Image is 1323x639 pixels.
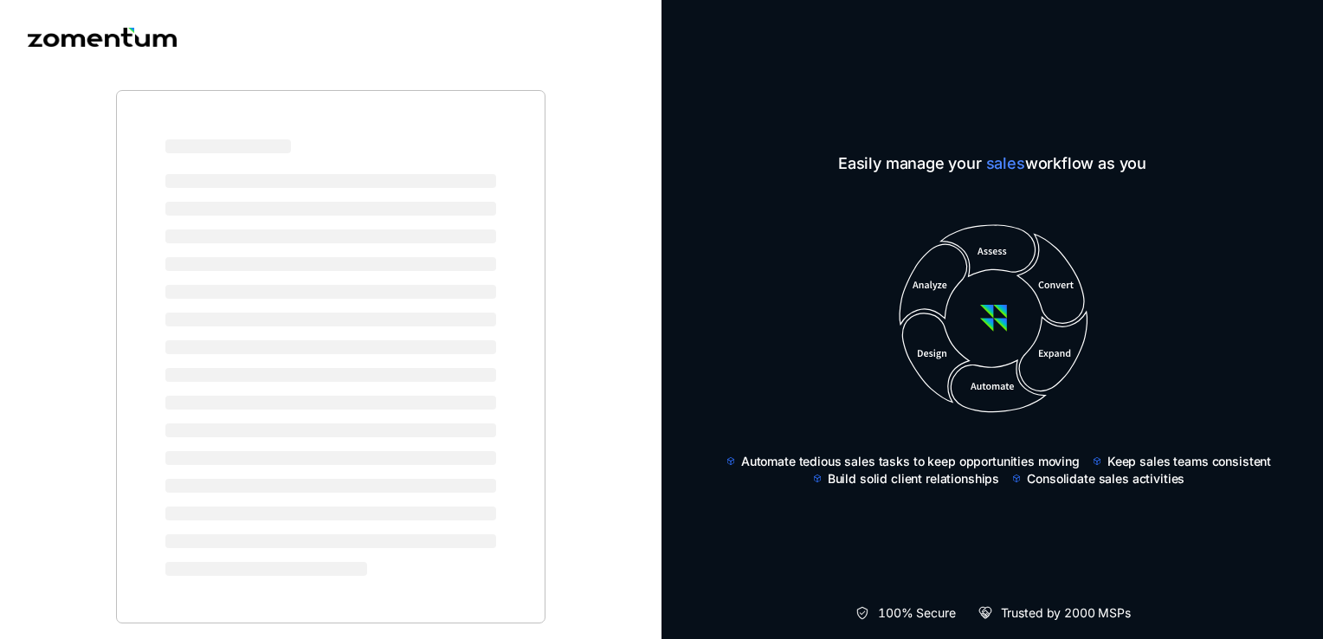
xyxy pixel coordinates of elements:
[1001,604,1131,622] span: Trusted by 2000 MSPs
[986,154,1025,172] span: sales
[741,453,1080,470] span: Automate tedious sales tasks to keep opportunities moving
[878,604,955,622] span: 100% Secure
[1107,453,1271,470] span: Keep sales teams consistent
[28,28,177,47] img: Zomentum logo
[712,152,1273,176] span: Easily manage your workflow as you
[1027,470,1184,487] span: Consolidate sales activities
[828,470,1000,487] span: Build solid client relationships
